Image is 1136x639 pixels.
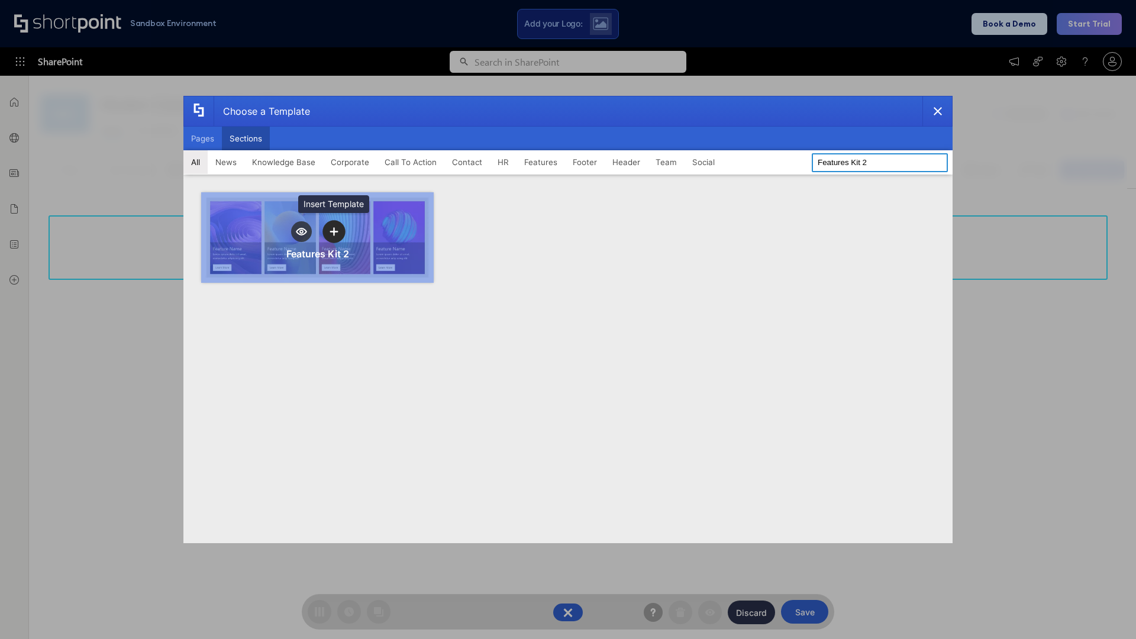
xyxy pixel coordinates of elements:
[377,150,444,174] button: Call To Action
[286,248,349,260] div: Features Kit 2
[517,150,565,174] button: Features
[222,127,270,150] button: Sections
[323,150,377,174] button: Corporate
[183,127,222,150] button: Pages
[183,150,208,174] button: All
[183,96,953,543] div: template selector
[208,150,244,174] button: News
[1077,582,1136,639] iframe: Chat Widget
[490,150,517,174] button: HR
[214,96,310,126] div: Choose a Template
[685,150,722,174] button: Social
[444,150,490,174] button: Contact
[812,153,948,172] input: Search
[244,150,323,174] button: Knowledge Base
[605,150,648,174] button: Header
[648,150,685,174] button: Team
[565,150,605,174] button: Footer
